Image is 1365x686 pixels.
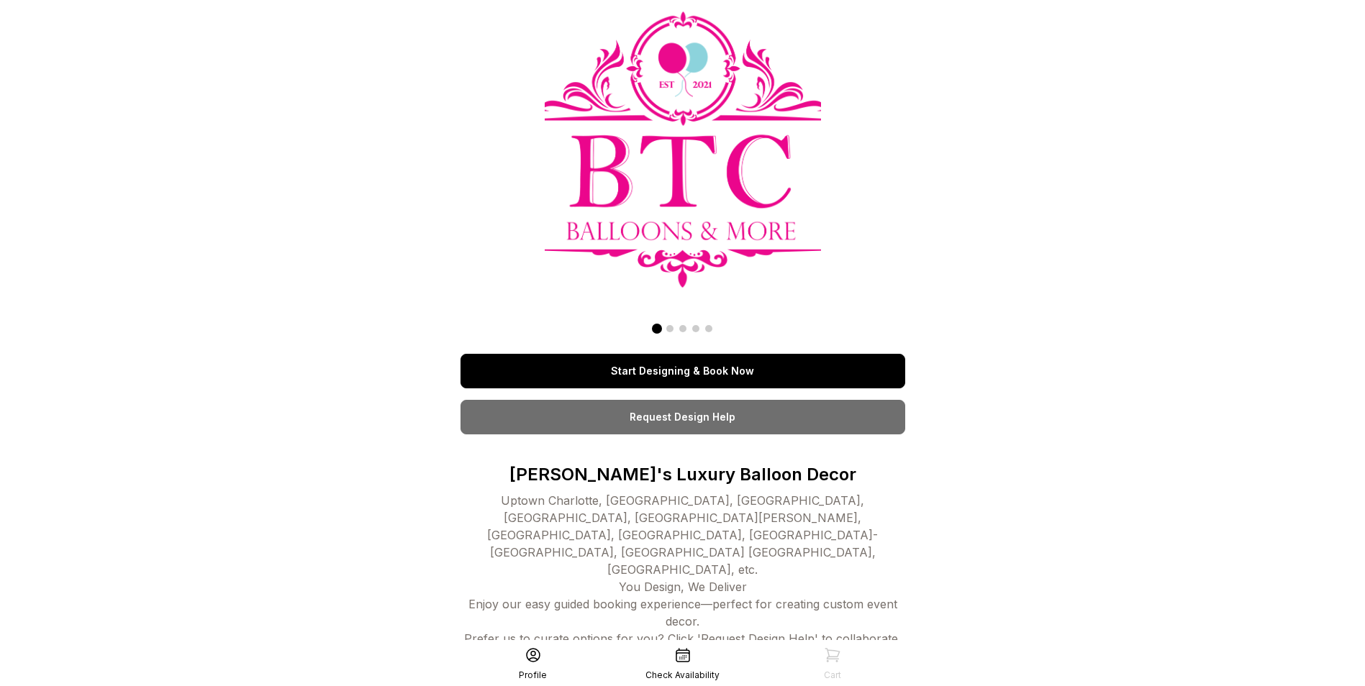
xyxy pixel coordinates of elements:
[519,669,547,681] div: Profile
[824,669,841,681] div: Cart
[461,354,905,388] a: Start Designing & Book Now
[461,463,905,486] p: [PERSON_NAME]'s Luxury Balloon Decor
[645,669,720,681] div: Check Availability
[461,400,905,434] a: Request Design Help
[461,492,905,682] div: Uptown Charlotte, [GEOGRAPHIC_DATA], [GEOGRAPHIC_DATA], [GEOGRAPHIC_DATA], [GEOGRAPHIC_DATA][PERS...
